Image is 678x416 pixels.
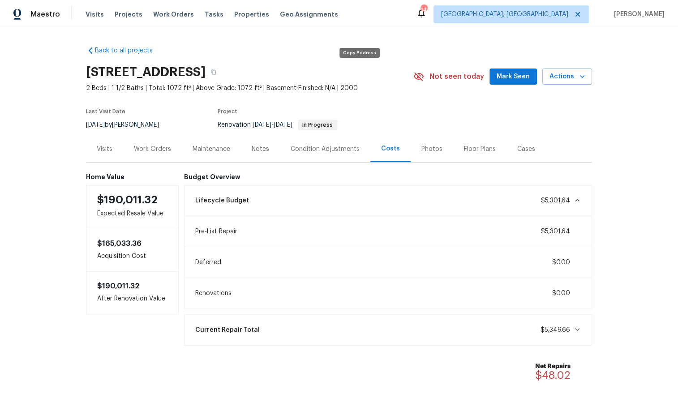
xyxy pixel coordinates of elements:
[97,283,139,290] span: $190,011.32
[253,122,292,128] span: -
[86,109,125,114] span: Last Visit Date
[86,120,170,130] div: by [PERSON_NAME]
[195,289,232,298] span: Renovations
[541,197,570,204] span: $5,301.64
[195,326,260,335] span: Current Repair Total
[234,10,269,19] span: Properties
[97,194,158,205] span: $190,011.32
[205,11,223,17] span: Tasks
[421,145,442,154] div: Photos
[193,145,230,154] div: Maintenance
[274,122,292,128] span: [DATE]
[218,109,237,114] span: Project
[381,144,400,153] div: Costs
[115,10,142,19] span: Projects
[195,258,221,267] span: Deferred
[86,185,179,229] div: Expected Resale Value
[552,290,570,296] span: $0.00
[517,145,535,154] div: Cases
[86,229,179,271] div: Acquisition Cost
[429,72,484,81] span: Not seen today
[134,145,171,154] div: Work Orders
[86,68,206,77] h2: [STREET_ADDRESS]
[195,227,237,236] span: Pre-List Repair
[86,173,179,180] h6: Home Value
[153,10,194,19] span: Work Orders
[97,240,142,247] span: $165,033.36
[291,145,360,154] div: Condition Adjustments
[542,69,592,85] button: Actions
[552,259,570,266] span: $0.00
[541,327,570,333] span: $5,349.66
[299,122,336,128] span: In Progress
[421,5,427,14] div: 14
[541,228,570,235] span: $5,301.64
[280,10,338,19] span: Geo Assignments
[195,196,249,205] span: Lifecycle Budget
[549,71,585,82] span: Actions
[535,362,571,371] b: Net Repairs
[535,370,571,381] span: $48.02
[252,145,269,154] div: Notes
[218,122,337,128] span: Renovation
[30,10,60,19] span: Maestro
[86,46,172,55] a: Back to all projects
[253,122,271,128] span: [DATE]
[86,10,104,19] span: Visits
[610,10,665,19] span: [PERSON_NAME]
[97,145,112,154] div: Visits
[86,84,413,93] span: 2 Beds | 1 1/2 Baths | Total: 1072 ft² | Above Grade: 1072 ft² | Basement Finished: N/A | 2000
[184,173,592,180] h6: Budget Overview
[86,122,105,128] span: [DATE]
[489,69,537,85] button: Mark Seen
[86,271,179,314] div: After Renovation Value
[497,71,530,82] span: Mark Seen
[464,145,496,154] div: Floor Plans
[441,10,568,19] span: [GEOGRAPHIC_DATA], [GEOGRAPHIC_DATA]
